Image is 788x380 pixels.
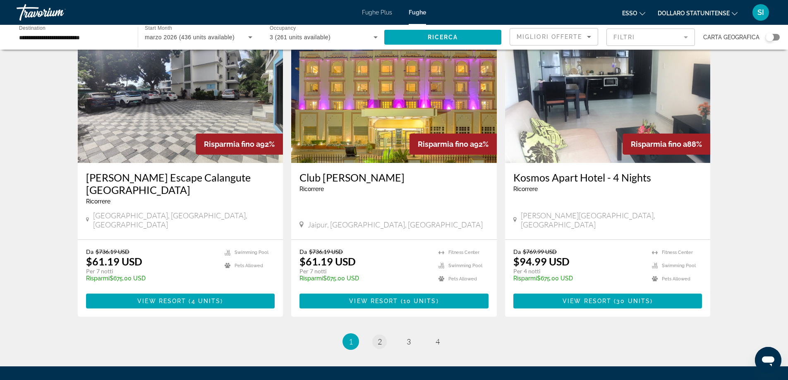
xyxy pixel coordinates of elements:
[658,7,738,19] button: Cambia valuta
[196,134,283,155] div: 92%
[513,171,702,184] a: Kosmos Apart Hotel - 4 Nights
[755,347,781,373] iframe: Pulsante per aprire la finestra di messaggistica
[517,33,582,40] span: Migliori offerte
[299,255,356,268] p: $61.19 USD
[86,171,275,196] a: [PERSON_NAME] Escape Calangute [GEOGRAPHIC_DATA]
[78,31,283,163] img: C908E01X.jpg
[299,171,489,184] a: Club [PERSON_NAME]
[757,8,764,17] font: SI
[270,34,331,41] span: 3 (261 units available)
[703,31,759,43] span: Carta geografica
[86,255,142,268] p: $61.19 USD
[309,248,343,255] span: $736.19 USD
[403,298,436,304] span: 10 units
[349,337,353,346] span: 1
[606,28,695,46] button: Filter
[622,7,645,19] button: Cambia lingua
[235,263,263,268] span: Pets Allowed
[616,298,650,304] span: 30 units
[299,248,307,255] span: Da
[521,211,702,229] span: [PERSON_NAME][GEOGRAPHIC_DATA], [GEOGRAPHIC_DATA]
[86,198,110,205] span: Ricorrere
[270,26,296,31] span: Occupancy
[235,250,268,255] span: Swimming Pool
[631,140,687,148] span: Risparmia fino a
[384,30,501,45] button: Ricerca
[750,4,771,21] button: Menu utente
[448,263,482,268] span: Swimming Pool
[611,298,653,304] span: ( )
[658,10,730,17] font: Dollaro statunitense
[513,255,570,268] p: $94.99 USD
[204,140,260,148] span: Risparmia fino a
[137,298,186,304] span: View Resort
[513,248,521,255] span: Da
[448,250,479,255] span: Fitness Center
[349,298,398,304] span: View Resort
[86,248,93,255] span: Da
[513,186,538,192] span: Ricorrere
[513,294,702,308] button: View Resort(30 units)
[523,248,557,255] span: $769.99 USD
[78,333,711,350] nav: Pagination
[410,134,497,155] div: 92%
[299,294,489,308] button: View Resort(10 units)
[299,275,430,282] p: $675.00 USD
[436,337,440,346] span: 4
[623,134,710,155] div: 88%
[19,25,46,31] span: Destination
[145,34,235,41] span: marzo 2026 (436 units available)
[622,10,637,17] font: Esso
[513,268,644,275] p: Per 4 notti
[513,275,644,282] p: $675.00 USD
[186,298,223,304] span: ( )
[93,211,275,229] span: [GEOGRAPHIC_DATA], [GEOGRAPHIC_DATA], [GEOGRAPHIC_DATA]
[86,268,217,275] p: Per 7 notti
[96,248,129,255] span: $736.19 USD
[418,140,474,148] span: Risparmia fino a
[362,9,392,16] a: Fughe Plus
[299,275,323,282] span: Risparmi
[145,26,172,31] span: Start Month
[517,32,591,42] mat-select: Sort by
[662,250,693,255] span: Fitness Center
[513,275,537,282] span: Risparmi
[428,34,458,41] span: Ricerca
[409,9,426,16] a: Fughe
[86,275,110,282] span: Risparmi
[398,298,438,304] span: ( )
[563,298,611,304] span: View Resort
[299,268,430,275] p: Per 7 notti
[86,294,275,308] button: View Resort(4 units)
[378,337,382,346] span: 2
[299,186,324,192] span: Ricorrere
[308,220,483,229] span: Jaipur, [GEOGRAPHIC_DATA], [GEOGRAPHIC_DATA]
[86,275,217,282] p: $675.00 USD
[662,276,690,282] span: Pets Allowed
[505,31,711,163] img: RK40I01X.jpg
[407,337,411,346] span: 3
[448,276,477,282] span: Pets Allowed
[662,263,696,268] span: Swimming Pool
[17,2,99,23] a: Travorio
[291,31,497,163] img: DW48E01X.jpg
[192,298,221,304] span: 4 units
